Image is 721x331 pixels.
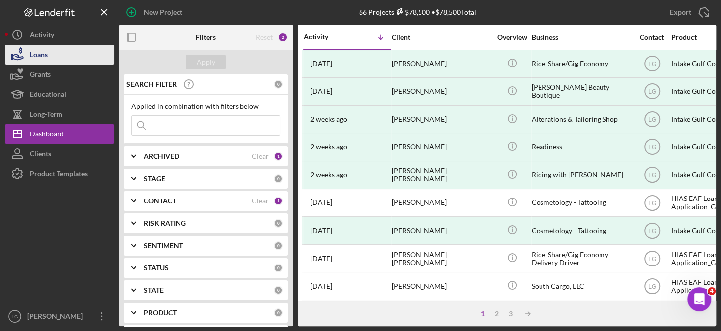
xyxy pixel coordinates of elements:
[532,106,631,132] div: Alterations & Tailoring Shop
[310,60,332,67] time: 2025-09-18 22:49
[5,164,114,184] button: Product Templates
[196,33,216,41] b: Filters
[252,197,269,205] div: Clear
[274,152,283,161] div: 1
[197,55,215,69] div: Apply
[392,217,491,244] div: [PERSON_NAME]
[310,199,332,206] time: 2025-08-19 00:20
[256,33,273,41] div: Reset
[30,164,88,186] div: Product Templates
[532,78,631,105] div: [PERSON_NAME] Beauty Boutique
[310,115,347,123] time: 2025-09-09 05:18
[274,174,283,183] div: 0
[144,264,169,272] b: STATUS
[5,124,114,144] button: Dashboard
[648,88,656,95] text: LG
[532,273,631,299] div: South Cargo, LLC
[392,301,491,327] div: [PERSON_NAME]
[274,286,283,295] div: 0
[144,309,177,317] b: PRODUCT
[392,162,491,188] div: [PERSON_NAME] [PERSON_NAME]
[633,33,670,41] div: Contact
[392,51,491,77] div: [PERSON_NAME]
[504,310,518,318] div: 3
[670,2,691,22] div: Export
[30,144,51,166] div: Clients
[359,8,476,16] div: 66 Projects • $78,500 Total
[476,310,490,318] div: 1
[144,152,179,160] b: ARCHIVED
[25,306,89,329] div: [PERSON_NAME]
[186,55,226,69] button: Apply
[648,199,656,206] text: LG
[648,116,656,123] text: LG
[648,144,656,151] text: LG
[30,104,62,127] div: Long-Term
[144,286,164,294] b: STATE
[660,2,716,22] button: Export
[30,65,51,87] div: Grants
[310,171,347,179] time: 2025-09-03 01:03
[490,310,504,318] div: 2
[392,33,491,41] div: Client
[310,227,332,235] time: 2025-08-18 23:54
[394,8,430,16] div: $78,500
[144,175,165,183] b: STAGE
[392,134,491,160] div: [PERSON_NAME]
[30,84,66,107] div: Educational
[648,255,656,262] text: LG
[5,306,114,326] button: LG[PERSON_NAME]
[648,172,656,179] text: LG
[392,78,491,105] div: [PERSON_NAME]
[144,2,182,22] div: New Project
[310,87,332,95] time: 2025-09-12 16:23
[532,245,631,271] div: Ride-Share/Gig Economy Delivery Driver
[126,80,177,88] b: SEARCH FILTER
[5,84,114,104] button: Educational
[392,190,491,216] div: [PERSON_NAME]
[648,283,656,290] text: LG
[648,61,656,67] text: LG
[5,65,114,84] button: Grants
[532,301,631,327] div: All Clean Pico, LLC
[310,143,347,151] time: 2025-09-04 16:41
[304,33,348,41] div: Activity
[252,152,269,160] div: Clear
[274,80,283,89] div: 0
[274,241,283,250] div: 0
[687,287,711,311] iframe: Intercom live chat
[532,162,631,188] div: Riding with [PERSON_NAME]
[30,45,48,67] div: Loans
[310,255,332,263] time: 2025-08-18 22:15
[30,25,54,47] div: Activity
[532,33,631,41] div: Business
[12,314,18,319] text: LG
[5,144,114,164] a: Clients
[392,245,491,271] div: [PERSON_NAME] [PERSON_NAME]
[5,25,114,45] button: Activity
[310,282,332,290] time: 2025-08-17 23:05
[5,104,114,124] button: Long-Term
[30,124,64,146] div: Dashboard
[119,2,192,22] button: New Project
[5,45,114,65] button: Loans
[532,51,631,77] div: Ride-Share/Gig Economy
[274,264,283,272] div: 0
[532,134,631,160] div: Readiness
[144,242,183,250] b: SENTIMENT
[144,219,186,227] b: RISK RATING
[648,227,656,234] text: LG
[278,32,288,42] div: 2
[708,287,716,295] span: 4
[532,217,631,244] div: Cosmetology - Tattooing
[274,197,283,205] div: 1
[532,190,631,216] div: Cosmetology - Tattooing
[144,197,176,205] b: CONTACT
